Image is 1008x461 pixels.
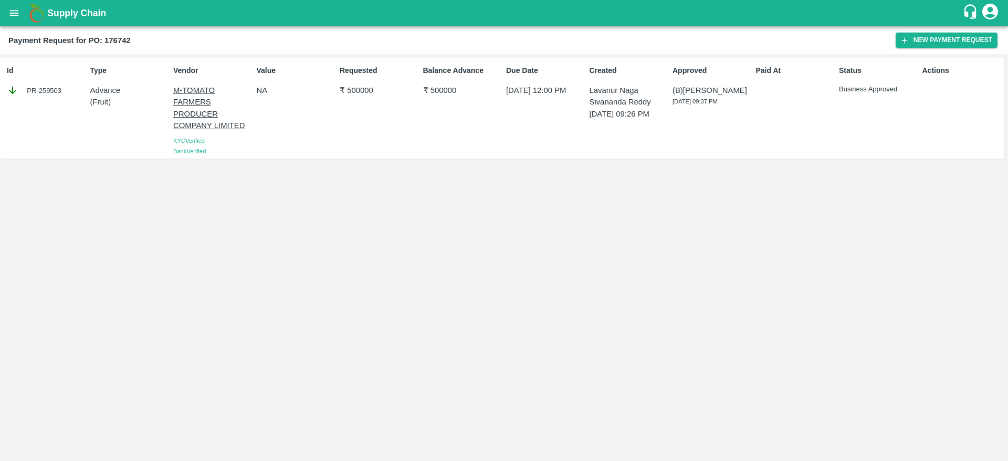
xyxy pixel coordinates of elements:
[90,85,169,96] p: Advance
[340,85,418,96] p: ₹ 500000
[173,148,206,154] span: Bank Verified
[257,85,335,96] p: NA
[756,65,835,76] p: Paid At
[2,1,26,25] button: open drawer
[423,85,502,96] p: ₹ 500000
[981,2,1000,24] div: account of current user
[340,65,418,76] p: Requested
[90,65,169,76] p: Type
[90,96,169,108] p: ( Fruit )
[257,65,335,76] p: Value
[673,65,751,76] p: Approved
[590,85,668,108] p: Lavanur Naga Sivananda Reddy
[423,65,502,76] p: Balance Advance
[26,3,47,24] img: logo
[673,98,718,104] span: [DATE] 09:37 PM
[839,65,918,76] p: Status
[47,6,962,20] a: Supply Chain
[839,85,918,95] p: Business Approved
[506,85,585,96] p: [DATE] 12:00 PM
[47,8,106,18] b: Supply Chain
[506,65,585,76] p: Due Date
[173,85,252,131] p: M-TOMATO FARMERS PRODUCER COMPANY LIMITED
[962,4,981,23] div: customer-support
[7,85,86,96] div: PR-259503
[7,65,86,76] p: Id
[673,85,751,96] p: (B) [PERSON_NAME]
[896,33,997,48] button: New Payment Request
[590,65,668,76] p: Created
[173,65,252,76] p: Vendor
[590,108,668,120] p: [DATE] 09:26 PM
[922,65,1001,76] p: Actions
[8,36,131,45] b: Payment Request for PO: 176742
[173,138,205,144] span: KYC Verified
